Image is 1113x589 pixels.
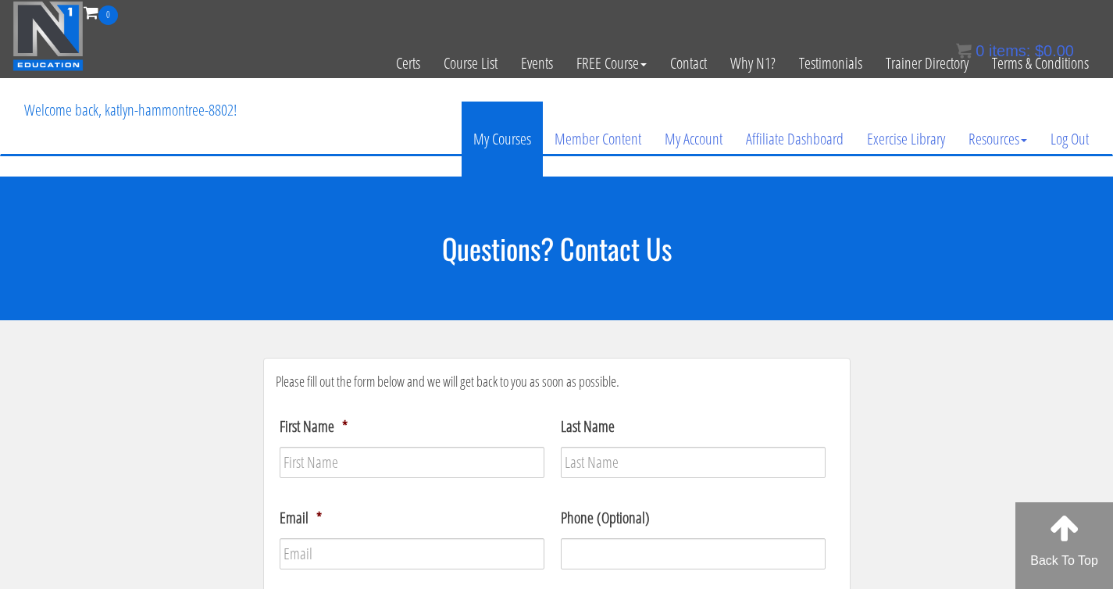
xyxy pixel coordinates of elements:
a: Member Content [543,102,653,177]
label: Phone (Optional) [561,508,650,528]
label: First Name [280,416,348,437]
a: Affiliate Dashboard [734,102,855,177]
a: Terms & Conditions [980,25,1101,102]
a: FREE Course [565,25,658,102]
p: Welcome back, katlyn-hammontree-8802! [12,79,248,141]
span: 0 [976,42,984,59]
label: Last Name [561,416,615,437]
img: n1-education [12,1,84,71]
label: Email [280,508,322,528]
a: Testimonials [787,25,874,102]
span: 0 [98,5,118,25]
bdi: 0.00 [1035,42,1074,59]
input: Email [280,538,544,569]
a: Why N1? [719,25,787,102]
a: Course List [432,25,509,102]
a: 0 [84,2,118,23]
span: $ [1035,42,1043,59]
input: Last Name [561,447,826,478]
span: items: [989,42,1030,59]
a: My Account [653,102,734,177]
a: My Courses [462,102,543,177]
a: Certs [384,25,432,102]
a: Events [509,25,565,102]
a: Contact [658,25,719,102]
a: 0 items: $0.00 [956,42,1074,59]
img: icon11.png [956,43,972,59]
a: Resources [957,102,1039,177]
a: Exercise Library [855,102,957,177]
h4: Please fill out the form below and we will get back to you as soon as possible. [276,374,838,390]
a: Log Out [1039,102,1101,177]
a: Trainer Directory [874,25,980,102]
input: First Name [280,447,544,478]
